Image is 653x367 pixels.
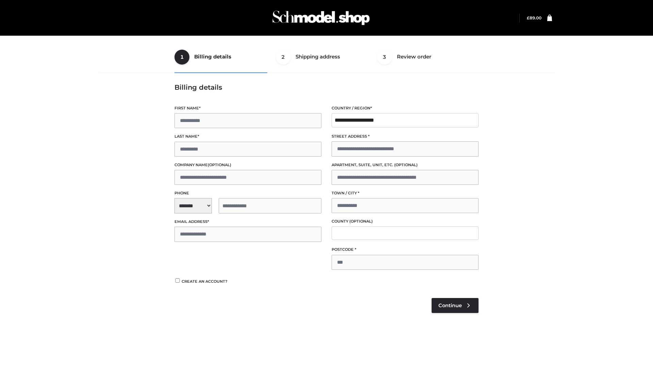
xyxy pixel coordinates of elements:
[527,15,541,20] bdi: 89.00
[332,246,479,253] label: Postcode
[182,279,228,284] span: Create an account?
[332,105,479,111] label: Country / Region
[527,15,530,20] span: £
[174,219,321,225] label: Email address
[208,162,231,167] span: (optional)
[174,278,181,283] input: Create an account?
[174,162,321,168] label: Company name
[527,15,541,20] a: £89.00
[174,83,479,91] h3: Billing details
[332,190,479,196] label: Town / City
[270,4,372,31] img: Schmodel Admin 964
[332,162,479,168] label: Apartment, suite, unit, etc.
[174,105,321,111] label: First name
[394,162,418,167] span: (optional)
[332,133,479,140] label: Street address
[438,302,462,309] span: Continue
[174,190,321,196] label: Phone
[432,298,479,313] a: Continue
[332,218,479,225] label: County
[174,133,321,140] label: Last name
[349,219,373,224] span: (optional)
